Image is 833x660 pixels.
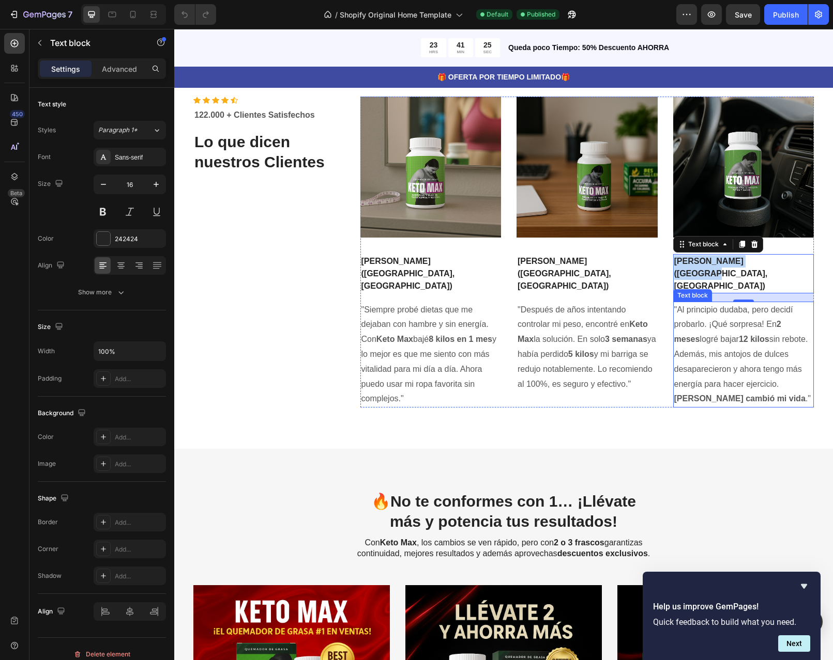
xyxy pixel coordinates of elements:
p: Settings [51,64,80,74]
button: Hide survey [798,580,810,592]
button: Next question [778,635,810,652]
div: Font [38,152,51,162]
div: Help us improve GemPages! [653,580,810,652]
strong: Keto Max [206,509,243,518]
strong: [PERSON_NAME] cambió mi vida [500,365,631,374]
div: Show more [78,287,126,297]
p: [PERSON_NAME] ([GEOGRAPHIC_DATA], [GEOGRAPHIC_DATA]) [187,226,326,263]
div: Size [38,177,65,191]
span: Paragraph 1* [98,125,138,135]
strong: 8 kilos en 1 mes [254,306,318,315]
div: Sans-serif [115,153,163,162]
p: Advanced [102,64,137,74]
div: Size [38,320,65,334]
div: Background [38,406,88,420]
p: Quick feedback to build what you need. [653,617,810,627]
button: 7 [4,4,77,25]
strong: 5 kilos [394,321,420,329]
div: Rich Text Editor. Editing area: main [186,225,327,264]
input: Auto [94,342,165,360]
img: Alt Image [499,68,640,209]
div: Add... [115,374,163,384]
strong: Keto Max [202,306,239,315]
div: Padding [38,374,62,383]
div: Shadow [38,571,62,580]
h2: 🔥 [180,461,478,504]
div: Border [38,517,58,527]
div: Text block [512,211,547,220]
div: Rich Text Editor. Editing area: main [499,225,640,264]
h2: Help us improve GemPages! [653,601,810,613]
div: Color [38,432,54,442]
div: Width [38,347,55,356]
span: Shopify Original Home Template [340,9,451,20]
div: Add... [115,545,163,554]
p: Text block [50,37,138,49]
strong: 12 kilos [565,306,595,315]
p: 7 [68,8,72,21]
p: [PERSON_NAME] ([GEOGRAPHIC_DATA], [GEOGRAPHIC_DATA]) [500,226,639,263]
span: Published [527,10,555,19]
div: Shape [38,492,71,506]
div: Publish [773,9,799,20]
strong: Keto Max [343,291,474,315]
div: Text style [38,100,66,109]
button: Publish [764,4,808,25]
iframe: Design area [174,29,833,660]
span: Default [487,10,508,19]
span: Save [735,10,752,19]
p: "Al principio dudaba, pero decidí probarlo. ¡Qué sorpresa! En logré bajar sin rebote. Además, mis... [500,274,639,378]
strong: 3 semanas [431,306,473,315]
div: Rich Text Editor. Editing area: main [186,273,327,379]
p: Con , los cambios se ven rápido, pero con garantizas continuidad, mejores resultados y además apr... [181,509,477,530]
div: Add... [115,433,163,442]
div: Align [38,259,67,273]
div: Beta [8,189,25,197]
div: 450 [10,110,25,118]
p: "Siempre probé dietas que me dejaban con hambre y sin energía. Con bajé y lo mejor es que me sien... [187,274,326,378]
div: Image [38,459,56,468]
strong: descuentos exclusivos [383,520,474,529]
img: Alt Image [186,68,327,209]
div: Text block [501,262,536,271]
div: Align [38,605,67,619]
button: Show more [38,283,166,302]
button: Save [726,4,760,25]
div: Undo/Redo [174,4,216,25]
div: Styles [38,125,56,135]
div: Add... [115,518,163,527]
img: Alt Image [342,68,483,209]
strong: No te conformes con 1… ¡Llévate más y potencia tus resultados! [216,464,462,501]
div: 242424 [115,234,163,244]
div: Add... [115,572,163,581]
p: "Después de años intentando controlar mi peso, encontré en la solución. En solo ya había perdido ... [343,274,482,363]
div: Rich Text Editor. Editing area: main [342,225,483,264]
span: / [335,9,338,20]
strong: 2 o 3 frascos [380,509,430,518]
button: Paragraph 1* [94,121,166,139]
div: Corner [38,544,58,554]
div: Add... [115,460,163,469]
p: [PERSON_NAME] ([GEOGRAPHIC_DATA], [GEOGRAPHIC_DATA]) [343,226,482,263]
div: Color [38,234,54,243]
div: Rich Text Editor. Editing area: main [342,273,483,364]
